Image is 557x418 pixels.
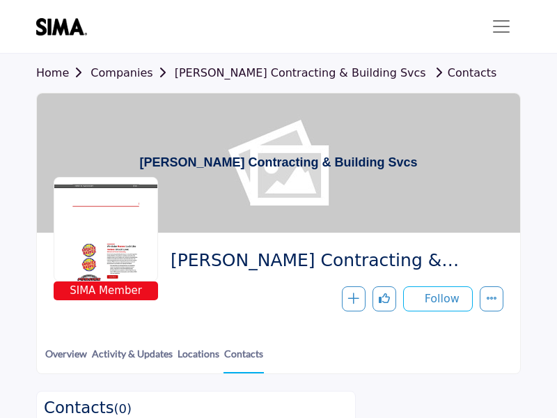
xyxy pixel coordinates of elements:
h3: Contacts [44,398,132,417]
a: Contacts [223,346,264,373]
a: Activity & Updates [91,346,173,372]
span: Forcier Contracting & Building Svcs [171,249,493,272]
span: SIMA Member [56,283,155,299]
button: Follow [403,286,473,311]
button: Toggle navigation [482,13,521,40]
span: ( ) [114,401,132,416]
a: Home [36,66,91,79]
a: Contacts [430,66,497,79]
a: Overview [45,346,88,372]
a: Locations [177,346,220,372]
img: site Logo [36,18,94,36]
a: [PERSON_NAME] Contracting & Building Svcs [175,66,426,79]
h1: [PERSON_NAME] Contracting & Building Svcs [139,93,417,233]
span: 0 [119,401,127,416]
button: Like [372,286,396,311]
button: More details [480,286,503,311]
a: Companies [91,66,174,79]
